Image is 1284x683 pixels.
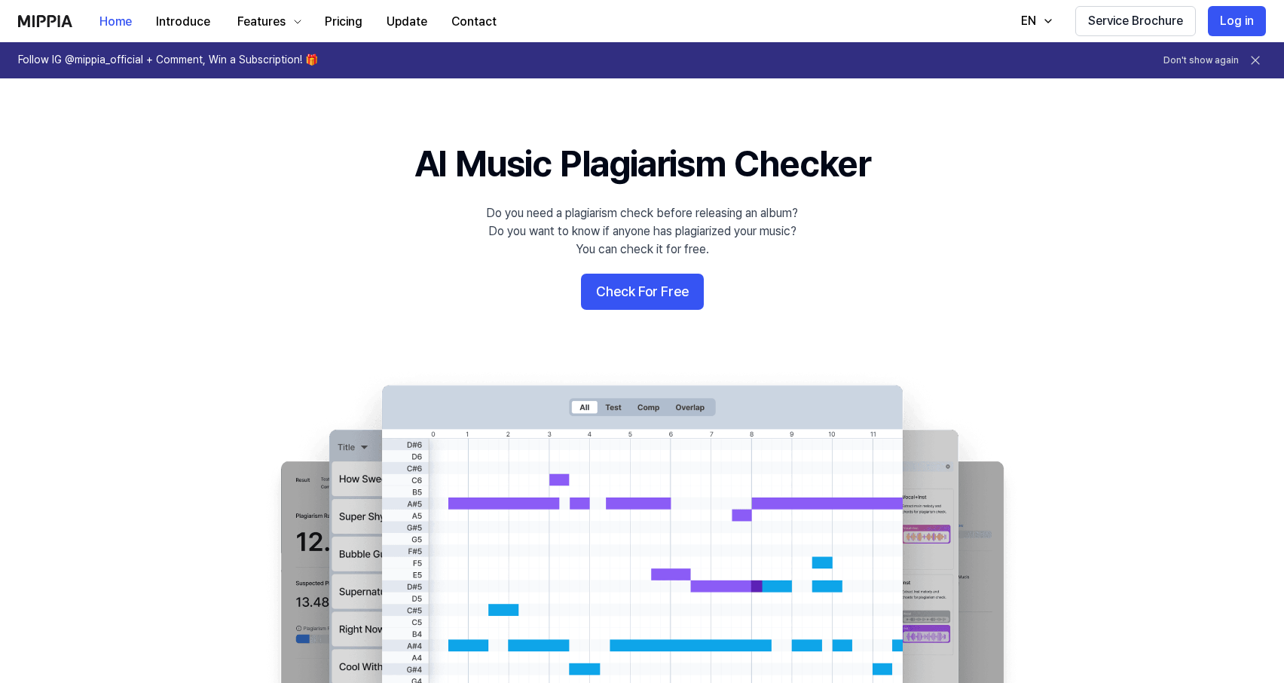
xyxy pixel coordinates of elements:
[18,53,318,68] h1: Follow IG @mippia_official + Comment, Win a Subscription! 🎁
[87,1,144,42] a: Home
[144,7,222,37] button: Introduce
[374,7,439,37] button: Update
[486,204,798,259] div: Do you need a plagiarism check before releasing an album? Do you want to know if anyone has plagi...
[234,13,289,31] div: Features
[439,7,509,37] button: Contact
[374,1,439,42] a: Update
[1208,6,1266,36] button: Log in
[581,274,704,310] button: Check For Free
[18,15,72,27] img: logo
[222,7,313,37] button: Features
[1006,6,1063,36] button: EN
[1018,12,1039,30] div: EN
[1163,54,1239,67] button: Don't show again
[1075,6,1196,36] button: Service Brochure
[313,7,374,37] button: Pricing
[87,7,144,37] button: Home
[414,139,870,189] h1: AI Music Plagiarism Checker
